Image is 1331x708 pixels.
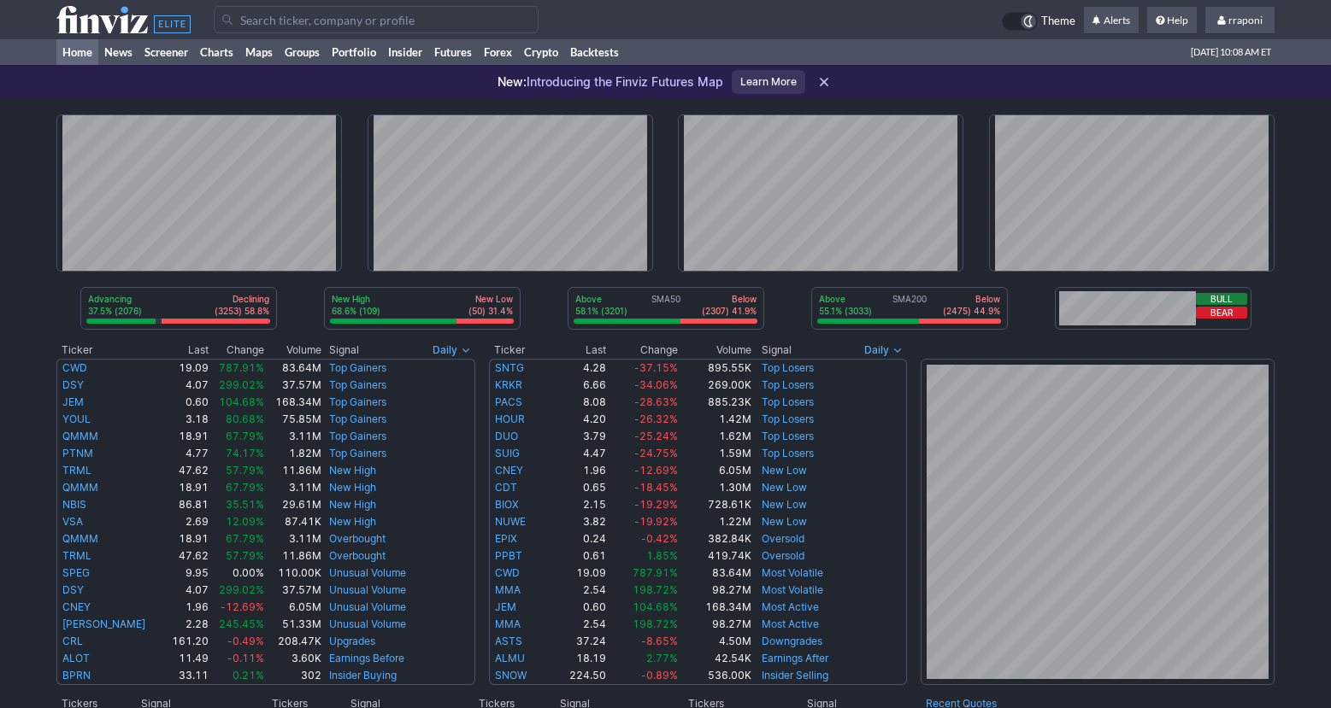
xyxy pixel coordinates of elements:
span: -0.42% [641,532,678,545]
td: 18.91 [163,479,209,496]
th: Change [607,342,680,359]
a: Groups [279,39,326,65]
td: 18.91 [163,530,209,547]
button: Signals interval [860,342,907,359]
span: 787.91% [633,566,678,579]
a: New Low [762,498,807,511]
a: New Low [762,515,807,528]
a: CWD [62,361,87,374]
p: New High [332,293,380,305]
p: Advancing [88,293,142,305]
span: Signal [762,343,792,357]
p: New Low [468,293,513,305]
a: Top Gainers [329,378,386,391]
td: 98.27M [679,616,752,633]
a: Insider Buying [329,669,397,682]
p: (50) 31.4% [468,305,513,317]
a: Help [1147,7,1197,34]
span: -26.32% [634,413,678,425]
a: Top Losers [762,378,814,391]
a: YOUL [62,413,91,425]
span: 74.17% [226,447,264,459]
a: New Low [762,481,807,494]
span: -0.49% [227,635,264,647]
p: (2475) 44.9% [943,305,1000,317]
a: Downgrades [762,635,822,647]
a: Home [56,39,98,65]
td: 4.28 [548,359,607,377]
td: 0.24 [548,530,607,547]
td: 3.60K [265,650,322,667]
td: 4.07 [163,377,209,394]
a: BPRN [62,669,91,682]
a: QMMM [62,532,98,545]
span: 67.79% [226,481,264,494]
a: CNEY [495,464,523,477]
a: CNEY [62,600,91,613]
td: 168.34M [679,599,752,616]
span: 104.68% [219,395,264,408]
td: 9.95 [163,565,209,582]
a: Backtests [564,39,625,65]
td: 37.57M [265,377,322,394]
a: Top Losers [762,447,814,459]
a: PTNM [62,447,93,459]
a: Portfolio [326,39,382,65]
td: 6.05M [265,599,322,616]
span: 787.91% [219,361,264,374]
td: 1.59M [679,445,752,462]
a: SPEG [62,566,90,579]
span: 2.77% [646,652,678,664]
p: 68.6% (109) [332,305,380,317]
span: 80.68% [226,413,264,425]
a: CDT [495,481,517,494]
a: Top Losers [762,361,814,374]
a: Unusual Volume [329,583,406,596]
td: 0.60 [548,599,607,616]
td: 885.23K [679,394,752,411]
a: Top Gainers [329,361,386,374]
span: 57.79% [226,464,264,477]
td: 2.54 [548,616,607,633]
span: 245.45% [219,617,264,630]
a: HOUR [495,413,525,425]
button: Bear [1196,307,1247,319]
p: (3253) 58.8% [215,305,269,317]
td: 4.20 [548,411,607,428]
a: Charts [194,39,239,65]
td: 2.54 [548,582,607,599]
a: CRL [62,635,83,647]
a: QMMM [62,481,98,494]
td: 895.55K [679,359,752,377]
td: 18.19 [548,650,607,667]
td: 51.33M [265,616,322,633]
span: 57.79% [226,549,264,562]
td: 11.49 [163,650,209,667]
p: Below [702,293,757,305]
span: -12.69% [634,464,678,477]
td: 83.64M [265,359,322,377]
a: MMA [495,583,521,596]
a: News [98,39,138,65]
a: TRML [62,549,91,562]
span: 104.68% [633,600,678,613]
a: ALMU [495,652,525,664]
td: 536.00K [679,667,752,685]
div: SMA200 [817,293,1002,319]
a: Most Active [762,600,819,613]
a: Crypto [518,39,564,65]
p: 55.1% (3033) [819,305,872,317]
td: 0.61 [548,547,607,565]
a: NBIS [62,498,86,511]
a: Earnings After [762,652,828,664]
a: Insider [382,39,428,65]
a: Top Losers [762,395,814,408]
td: 728.61K [679,496,752,513]
a: Most Volatile [762,583,823,596]
span: 1.85% [646,549,678,562]
td: 75.85M [265,411,322,428]
a: SNOW [495,669,527,682]
a: SUIG [495,447,520,459]
a: Oversold [762,532,804,545]
th: Volume [265,342,322,359]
